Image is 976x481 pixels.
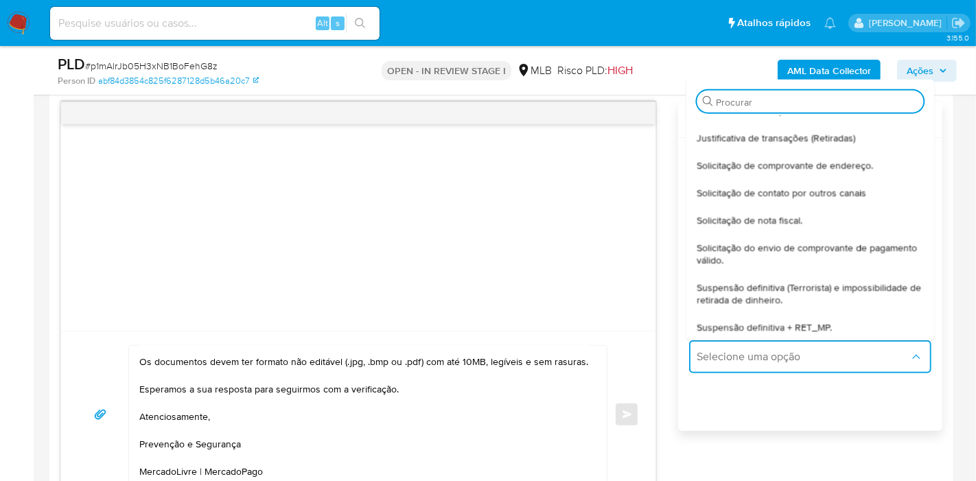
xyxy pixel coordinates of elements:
[607,62,633,78] span: HIGH
[58,75,95,87] b: Person ID
[689,340,931,373] button: Selecione uma opção
[778,60,881,82] button: AML Data Collector
[824,17,836,29] a: Notificações
[907,60,933,82] span: Ações
[946,32,969,43] span: 3.155.0
[697,213,802,226] span: Solicitação de nota fiscal.
[697,241,923,266] span: Solicitação do envio de comprovante de pagamento válido.
[697,91,923,116] span: Conta suspensa permanentemente - Documento enviado não corresponde ao solicitado.
[869,16,946,30] p: lucas.barboza@mercadolivre.com
[58,53,85,75] b: PLD
[697,350,909,364] span: Selecione uma opção
[346,14,374,33] button: search-icon
[897,60,957,82] button: Ações
[85,59,218,73] span: # p1mAlrJb05H3xNB1BoFehG8z
[98,75,259,87] a: abf84d3854c825f6287128d5b46a20c7
[737,16,811,30] span: Atalhos rápidos
[382,61,511,80] p: OPEN - IN REVIEW STAGE I
[517,63,552,78] div: MLB
[787,60,871,82] b: AML Data Collector
[697,159,873,171] span: Solicitação de comprovante de endereço.
[697,320,832,333] span: Suspensão definitiva + RET_MP.
[697,186,866,198] span: Solicitação de contato por outros canais
[317,16,328,30] span: Alt
[336,16,340,30] span: s
[557,63,633,78] span: Risco PLD:
[951,16,966,30] a: Sair
[697,131,855,143] span: Justificativa de transações (Retiradas)
[716,95,918,108] input: Procurar
[50,14,380,32] input: Pesquise usuários ou casos...
[686,115,934,340] ul: Solução
[697,281,923,305] span: Suspensão definitiva (Terrorista) e impossibilidade de retirada de dinheiro.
